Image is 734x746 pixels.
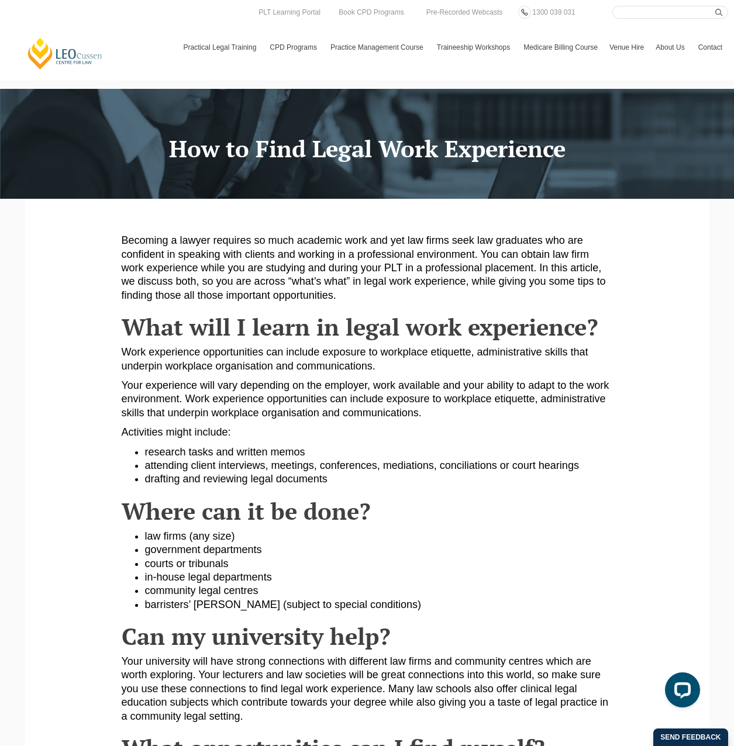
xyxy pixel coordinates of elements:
span: 1300 039 031 [532,8,575,16]
a: CPD Programs [264,30,325,64]
p: Your experience will vary depending on the employer, work available and your ability to adapt to ... [122,379,613,420]
a: Medicare Billing Course [518,30,604,64]
li: government departments [145,543,613,557]
li: research tasks and written memos [145,445,613,459]
li: courts or tribunals [145,557,613,571]
a: [PERSON_NAME] Centre for Law [26,37,104,70]
h2: Where can it be done? [122,498,613,524]
a: PLT Learning Portal [256,6,323,19]
a: Pre-Recorded Webcasts [423,6,506,19]
h2: What will I learn in legal work experience? [122,314,613,340]
li: in-house legal departments [145,571,613,584]
a: Traineeship Workshops [431,30,518,64]
a: Practical Legal Training [178,30,264,64]
li: drafting and reviewing legal documents [145,472,613,486]
a: Book CPD Programs [336,6,406,19]
p: Your university will have strong connections with different law firms and community centres which... [122,655,613,723]
a: 1300 039 031 [529,6,578,19]
p: Work experience opportunities can include exposure to workplace etiquette, administrative skills ... [122,346,613,373]
h1: How to Find Legal Work Experience [34,136,701,161]
iframe: LiveChat chat widget [656,668,705,717]
p: Activities might include: [122,426,613,439]
h2: Can my university help? [122,623,613,649]
p: Becoming a lawyer requires so much academic work and yet law firms seek law graduates who are con... [122,234,613,302]
a: Contact [692,30,728,64]
li: barristers’ [PERSON_NAME] (subject to special conditions) [145,598,613,612]
a: Practice Management Course [325,30,431,64]
a: Venue Hire [604,30,650,64]
a: About Us [650,30,692,64]
li: law firms (any size) [145,530,613,543]
li: attending client interviews, meetings, conferences, mediations, conciliations or court hearings [145,459,613,472]
li: community legal centres [145,584,613,598]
